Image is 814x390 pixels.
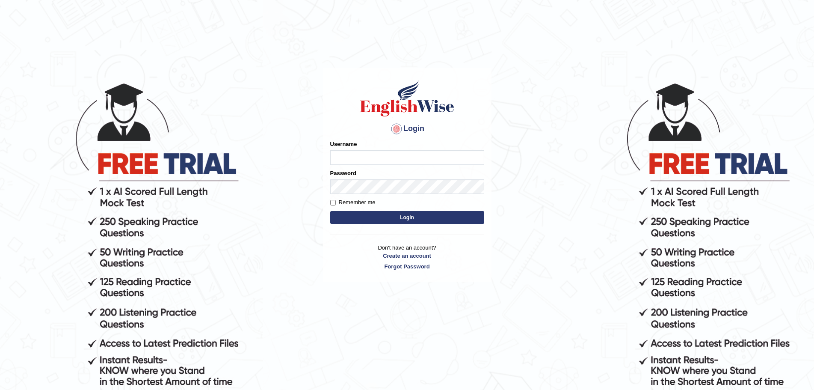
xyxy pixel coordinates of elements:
p: Don't have an account? [330,244,484,270]
input: Remember me [330,200,336,205]
h4: Login [330,122,484,136]
label: Remember me [330,198,376,207]
button: Login [330,211,484,224]
a: Forgot Password [330,262,484,271]
img: Logo of English Wise sign in for intelligent practice with AI [358,79,456,118]
label: Password [330,169,356,177]
label: Username [330,140,357,148]
a: Create an account [330,252,484,260]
